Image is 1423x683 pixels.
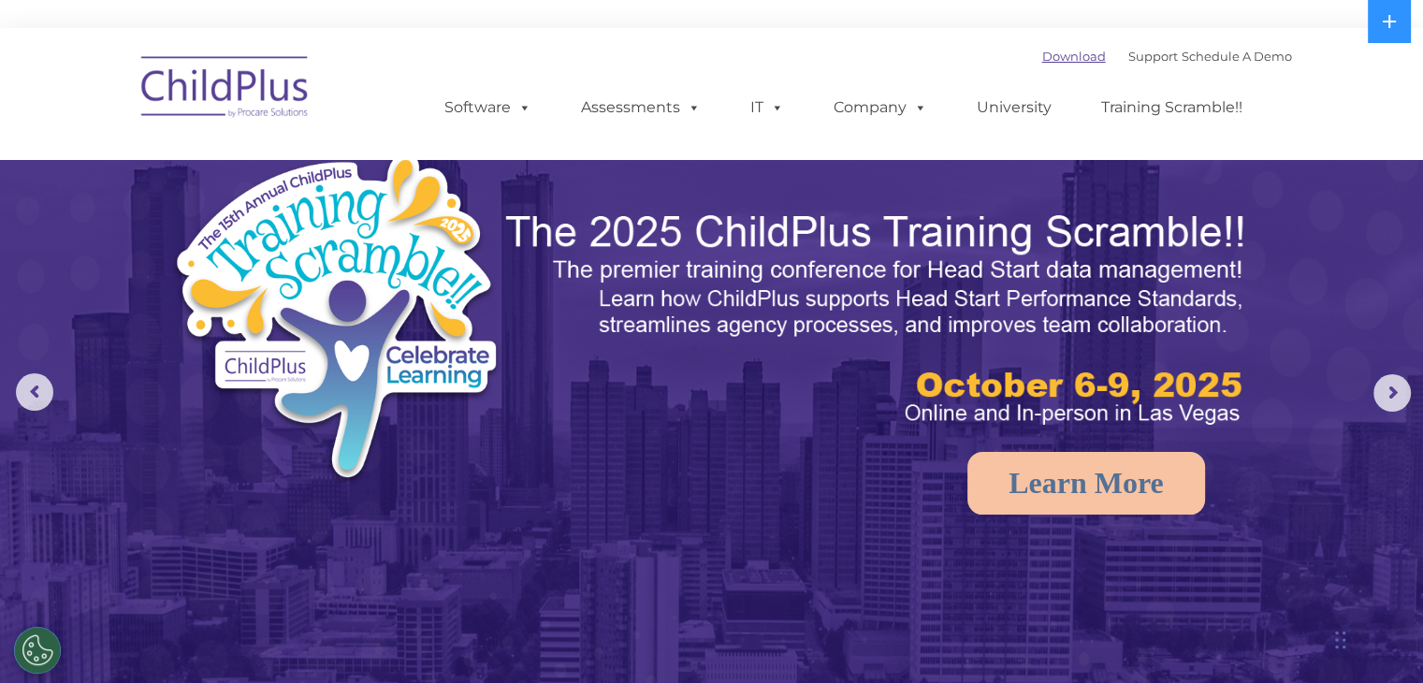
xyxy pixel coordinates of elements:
[1118,481,1423,683] iframe: Chat Widget
[1128,49,1178,64] a: Support
[260,200,340,214] span: Phone number
[1335,612,1346,668] div: Drag
[1082,89,1261,126] a: Training Scramble!!
[1042,49,1292,64] font: |
[14,627,61,674] button: Cookies Settings
[967,452,1205,515] a: Learn More
[562,89,719,126] a: Assessments
[426,89,550,126] a: Software
[1182,49,1292,64] a: Schedule A Demo
[815,89,946,126] a: Company
[958,89,1070,126] a: University
[260,124,317,138] span: Last name
[132,43,319,137] img: ChildPlus by Procare Solutions
[732,89,803,126] a: IT
[1042,49,1106,64] a: Download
